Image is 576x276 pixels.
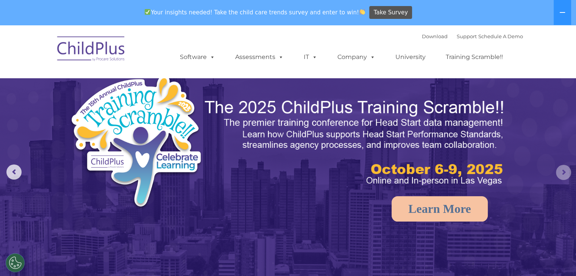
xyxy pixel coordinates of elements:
[457,33,477,39] a: Support
[359,9,365,15] img: 👏
[422,33,523,39] font: |
[369,6,412,19] a: Take Survey
[142,5,368,20] span: Your insights needed! Take the child care trends survey and enter to win!
[374,6,408,19] span: Take Survey
[392,196,488,222] a: Learn More
[53,31,129,69] img: ChildPlus by Procare Solutions
[422,33,448,39] a: Download
[438,50,510,65] a: Training Scramble!!
[105,50,128,56] span: Last name
[228,50,291,65] a: Assessments
[6,253,25,272] button: Cookies Settings
[172,50,223,65] a: Software
[296,50,325,65] a: IT
[105,81,137,87] span: Phone number
[478,33,523,39] a: Schedule A Demo
[330,50,383,65] a: Company
[145,9,150,15] img: ✅
[388,50,433,65] a: University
